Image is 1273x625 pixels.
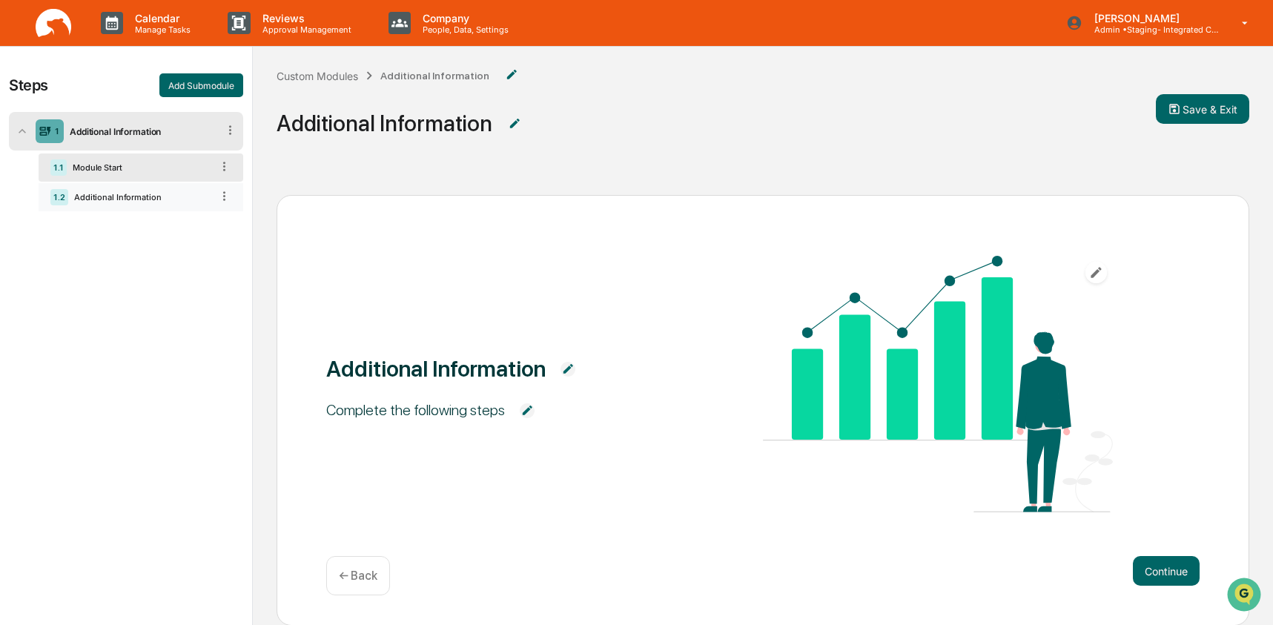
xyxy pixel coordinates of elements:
[148,251,179,262] span: Pylon
[380,70,489,82] div: Additional Information
[15,31,270,55] p: How can we help?
[50,113,243,128] div: Start new chat
[9,209,99,236] a: 🔎Data Lookup
[108,188,119,200] div: 🗄️
[252,118,270,136] button: Start new chat
[1133,556,1200,586] button: Continue
[122,187,184,202] span: Attestations
[277,70,358,82] div: Custom Modules
[30,187,96,202] span: Preclearance
[326,355,546,382] div: Additional Information
[9,76,48,94] div: Steps
[326,400,505,420] div: Complete the following steps
[1226,576,1266,616] iframe: Open customer support
[102,181,190,208] a: 🗄️Attestations
[15,188,27,200] div: 🖐️
[30,215,93,230] span: Data Lookup
[561,362,575,377] img: Additional Document Icon
[411,24,516,35] p: People, Data, Settings
[507,116,522,131] img: Additional Document Icon
[68,192,211,202] div: Additional Information
[411,12,516,24] p: Company
[15,216,27,228] div: 🔎
[64,126,217,137] div: Additional Information
[105,251,179,262] a: Powered byPylon
[1082,12,1220,24] p: [PERSON_NAME]
[277,110,492,136] div: Additional Information
[1082,24,1220,35] p: Admin • Staging- Integrated Compliance Advisors
[1156,94,1249,124] button: Save & Exit
[520,403,535,418] img: Additional Document Icon
[763,256,1113,512] img: Additional Information
[55,126,59,136] div: 1
[123,24,198,35] p: Manage Tasks
[251,12,359,24] p: Reviews
[504,67,519,82] img: Additional Document Icon
[15,113,42,140] img: 1746055101610-c473b297-6a78-478c-a979-82029cc54cd1
[123,12,198,24] p: Calendar
[50,159,67,176] div: 1.1
[159,73,243,97] button: Add Submodule
[339,569,377,583] p: ← Back
[251,24,359,35] p: Approval Management
[9,181,102,208] a: 🖐️Preclearance
[50,189,68,205] div: 1.2
[50,128,188,140] div: We're available if you need us!
[67,162,211,173] div: Module Start
[36,9,71,38] img: logo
